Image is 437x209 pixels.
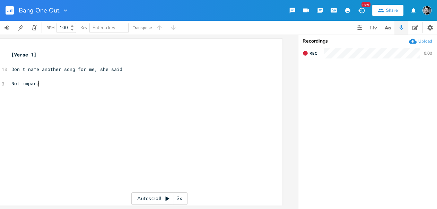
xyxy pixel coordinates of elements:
[303,39,433,44] div: Recordings
[19,7,59,13] span: Bang One Out
[409,37,432,45] button: Upload
[131,192,187,205] div: Autoscroll
[386,7,398,13] div: Share
[300,48,320,59] button: Rec
[133,26,152,30] div: Transpose
[418,38,432,44] div: Upload
[46,26,54,30] div: BPM
[11,52,36,58] span: [Verse 1]
[309,51,317,56] span: Rec
[361,2,370,7] div: New
[422,6,431,15] img: Timothy James
[11,66,122,72] span: Don't name another song for me, she said
[372,5,403,16] button: Share
[80,26,87,30] div: Key
[173,192,186,205] div: 3x
[93,25,115,31] span: Enter a key
[355,4,368,17] button: New
[424,51,432,55] div: 0:00
[11,80,39,87] span: Not impare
